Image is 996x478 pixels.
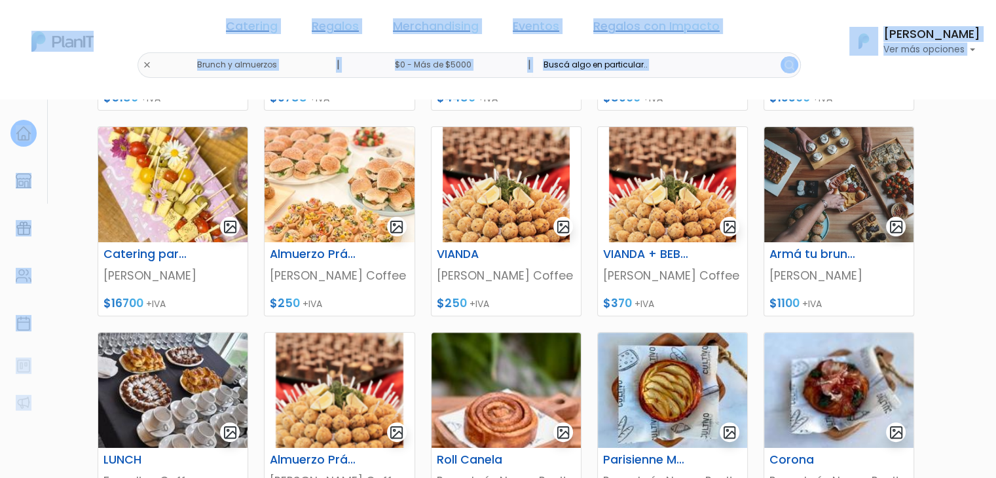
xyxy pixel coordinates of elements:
[603,295,632,311] span: $370
[769,267,908,284] p: [PERSON_NAME]
[98,126,248,316] a: gallery-light Catering para 20 personas [PERSON_NAME] $16700 +IVA
[16,268,31,284] img: people-662611757002400ad9ed0e3c099ab2801c6687ba6c219adb57efc949bc21e19d.svg
[96,453,199,467] h6: LUNCH
[437,295,467,311] span: $250
[16,358,31,374] img: feedback-78b5a0c8f98aac82b08bfc38622c3050aee476f2c9584af64705fc4e61158814.svg
[764,333,913,448] img: thumb_WhatsApp_Image_2025-07-17_at_17.31.20__1_.jpeg
[336,57,339,73] p: |
[762,453,865,467] h6: Corona
[437,90,475,105] span: $4480
[16,126,31,141] img: home-e721727adea9d79c4d83392d1f703f7f8bce08238fde08b1acbfd93340b81755.svg
[431,126,581,316] a: gallery-light VIANDA [PERSON_NAME] Coffee $250 +IVA
[303,297,322,310] span: +IVA
[603,267,742,284] p: [PERSON_NAME] Coffee
[556,425,571,440] img: gallery-light
[141,92,160,105] span: +IVA
[764,127,913,242] img: thumb_image00028__2_.jpeg
[389,425,404,440] img: gallery-light
[98,127,248,242] img: thumb_WhatsApp_Image_2024-07-19_at_10.28.18.jpeg
[603,90,640,105] span: $8900
[762,248,865,261] h6: Armá tu brunch
[598,333,747,448] img: thumb_WhatsApp_Image_2025-07-17_at_17.30.52__1_.jpeg
[813,92,832,105] span: +IVA
[270,295,300,311] span: $250
[146,297,166,310] span: +IVA
[226,21,278,37] a: Catering
[764,126,914,316] a: gallery-light Armá tu brunch [PERSON_NAME] $1100 +IVA
[437,267,576,284] p: [PERSON_NAME] Coffee
[478,92,498,105] span: +IVA
[635,297,654,310] span: +IVA
[769,90,810,105] span: $13300
[67,12,189,38] div: ¿Necesitás ayuda?
[883,29,980,41] h6: [PERSON_NAME]
[722,219,737,234] img: gallery-light
[598,127,747,242] img: thumb_Dise%C3%B1o_sin_t%C3%ADtulo_-_2025-01-21T123124.833.png
[597,126,748,316] a: gallery-light VIANDA + BEBIDA [PERSON_NAME] Coffee $370 +IVA
[849,27,878,56] img: PlanIt Logo
[784,60,794,70] img: search_button-432b6d5273f82d61273b3651a40e1bd1b912527efae98b1b7a1b2c0702e16a8d.svg
[802,297,822,310] span: +IVA
[270,267,409,284] p: [PERSON_NAME] Coffee
[16,395,31,411] img: partners-52edf745621dab592f3b2c58e3bca9d71375a7ef29c3b500c9f145b62cc070d4.svg
[889,425,904,440] img: gallery-light
[556,219,571,234] img: gallery-light
[223,425,238,440] img: gallery-light
[103,267,242,284] p: [PERSON_NAME]
[429,453,532,467] h6: Roll Canela
[264,126,415,316] a: gallery-light Almuerzo Prácticos [PERSON_NAME] Coffee $250 +IVA
[513,21,559,37] a: Eventos
[883,45,980,54] p: Ver más opciones
[262,248,365,261] h6: Almuerzo Prácticos
[103,295,143,311] span: $16700
[432,333,581,448] img: thumb_WhatsApp_Image_2025-07-17_at_17.30.21__1_.jpeg
[429,248,532,261] h6: VIANDA
[769,295,800,311] span: $1100
[265,333,414,448] img: thumb_thumb_Dise%C3%B1o_sin_t%C3%ADtulo_-_2025-01-21T123124.833.png
[470,297,489,310] span: +IVA
[223,219,238,234] img: gallery-light
[270,90,307,105] span: $9788
[595,453,699,467] h6: Parisienne Manzana
[16,316,31,331] img: calendar-87d922413cdce8b2cf7b7f5f62616a5cf9e4887200fb71536465627b3292af00.svg
[595,248,699,261] h6: VIANDA + BEBIDA
[265,127,414,242] img: thumb_ee8d697a-8e0d-4798-bfaa-6310434c6a99.jpeg
[643,92,663,105] span: +IVA
[389,219,404,234] img: gallery-light
[16,221,31,236] img: campaigns-02234683943229c281be62815700db0a1741e53638e28bf9629b52c665b00959.svg
[310,92,329,105] span: +IVA
[722,425,737,440] img: gallery-light
[262,453,365,467] h6: Almuerzo Prácticos
[103,90,138,105] span: $5180
[889,219,904,234] img: gallery-light
[312,21,359,37] a: Regalos
[143,61,151,69] img: close-6986928ebcb1d6c9903e3b54e860dbc4d054630f23adef3a32610726dff6a82b.svg
[96,248,199,261] h6: Catering para 20 personas
[16,173,31,189] img: marketplace-4ceaa7011d94191e9ded77b95e3339b90024bf715f7c57f8cf31f2d8c509eaba.svg
[527,57,530,73] p: |
[532,52,800,78] input: Buscá algo en particular..
[841,24,980,58] button: PlanIt Logo [PERSON_NAME] Ver más opciones
[98,333,248,448] img: thumb_WhatsApp_Image_2025-03-27_at_15.38.13.jpeg
[393,21,479,37] a: Merchandising
[593,21,720,37] a: Regalos con Impacto
[31,31,94,52] img: PlanIt Logo
[432,127,581,242] img: thumb_Dise%C3%B1o_sin_t%C3%ADtulo_-_2025-01-21T123124.833.png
